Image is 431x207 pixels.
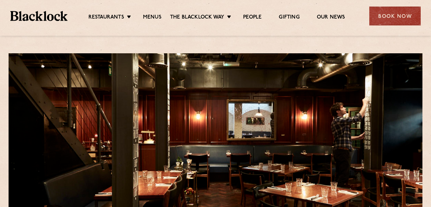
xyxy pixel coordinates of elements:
img: BL_Textured_Logo-footer-cropped.svg [10,11,68,21]
a: The Blacklock Way [170,14,224,22]
a: Restaurants [88,14,124,22]
a: Our News [317,14,345,22]
a: People [243,14,262,22]
a: Gifting [279,14,299,22]
a: Menus [143,14,161,22]
div: Book Now [369,7,421,25]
